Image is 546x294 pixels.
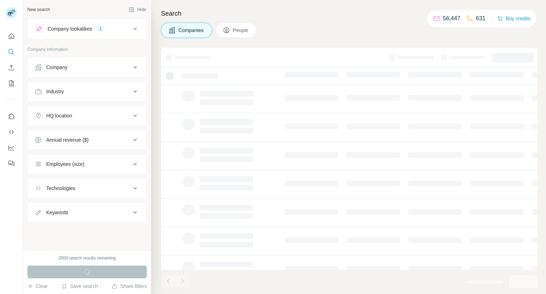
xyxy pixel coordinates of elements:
[28,180,146,197] button: Technologies
[28,131,146,148] button: Annual revenue ($)
[61,283,98,290] button: Save search
[124,4,151,15] button: Hide
[28,20,146,37] button: Company lookalikes1
[178,27,204,34] span: Companies
[46,185,75,192] div: Technologies
[6,141,17,154] button: Dashboard
[46,64,68,71] div: Company
[46,161,84,168] div: Employees (size)
[46,209,68,216] div: Keywords
[46,136,89,143] div: Annual revenue ($)
[233,27,249,34] span: People
[48,25,92,32] div: Company lookalikes
[96,26,105,32] div: 1
[476,14,486,23] p: 631
[27,6,50,13] div: New search
[497,14,530,23] button: Buy credits
[27,46,147,53] p: Company information
[28,83,146,100] button: Industry
[6,46,17,58] button: Search
[161,9,537,19] h4: Search
[6,126,17,138] button: Use Surfe API
[6,61,17,74] button: Enrich CSV
[46,88,64,95] div: Industry
[443,14,460,23] p: 56,447
[6,77,17,90] button: My lists
[59,255,116,261] div: 2000 search results remaining
[27,283,48,290] button: Clear
[6,157,17,170] button: Feedback
[6,30,17,43] button: Quick start
[28,156,146,173] button: Employees (size)
[28,107,146,124] button: HQ location
[6,110,17,123] button: Use Surfe on LinkedIn
[112,283,147,290] button: Share filters
[28,59,146,76] button: Company
[46,112,72,119] div: HQ location
[28,204,146,221] button: Keywords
